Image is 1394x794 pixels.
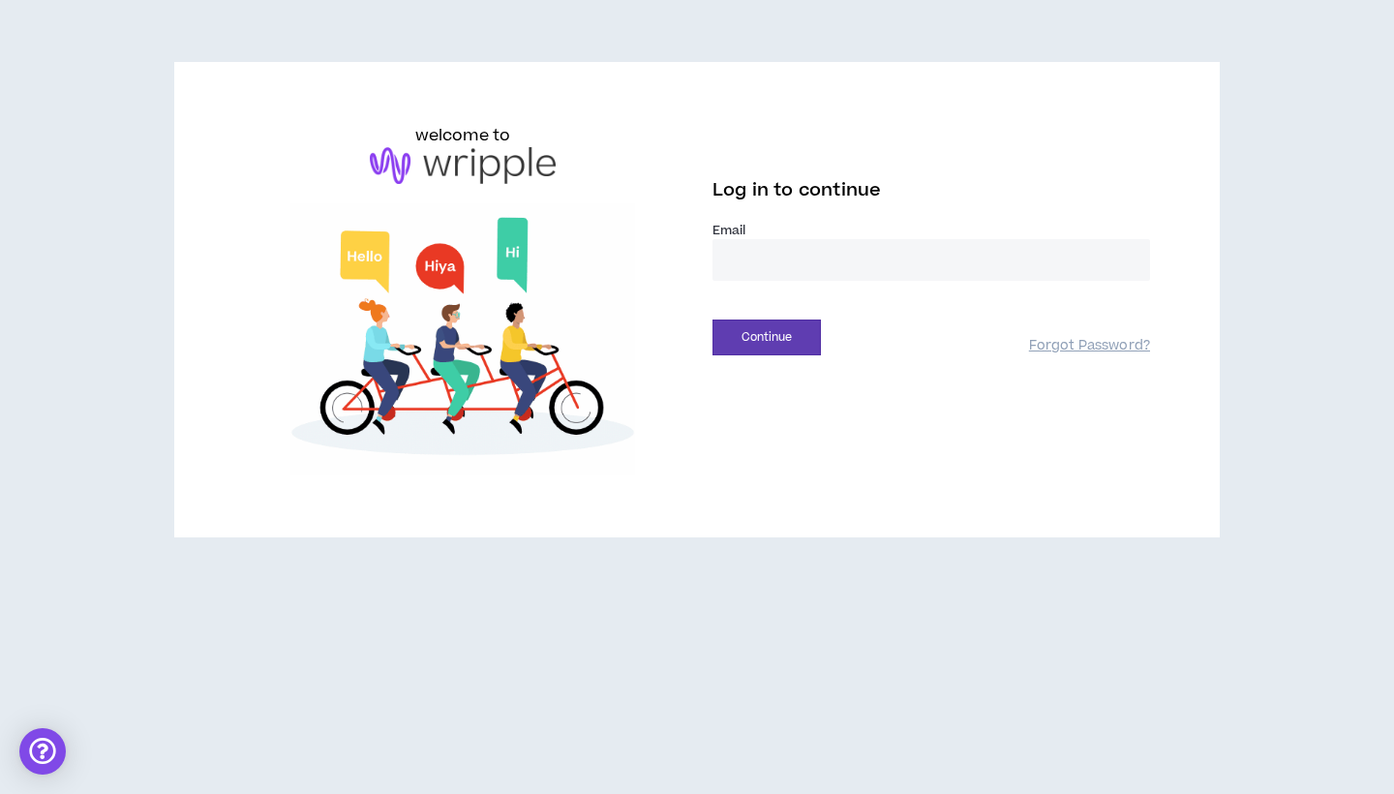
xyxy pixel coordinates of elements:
img: logo-brand.png [370,147,556,184]
button: Continue [712,320,821,355]
a: Forgot Password? [1029,337,1150,355]
img: Welcome to Wripple [244,203,682,476]
label: Email [712,222,1150,239]
h6: welcome to [415,124,511,147]
div: Open Intercom Messenger [19,728,66,775]
span: Log in to continue [712,178,881,202]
